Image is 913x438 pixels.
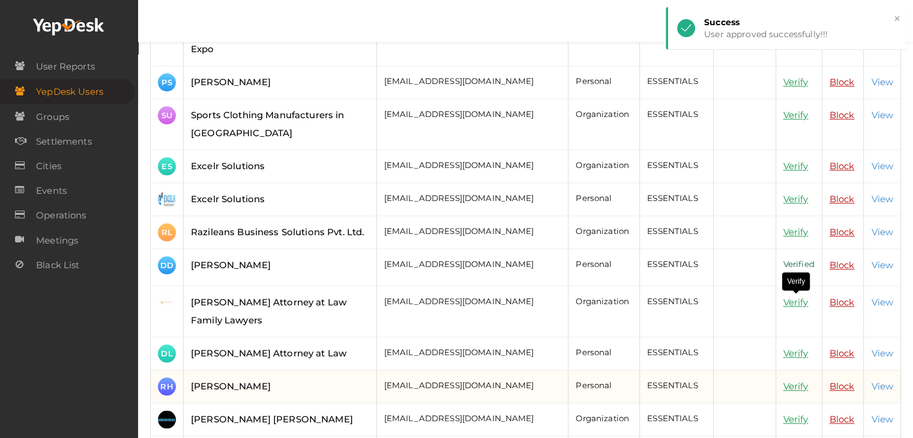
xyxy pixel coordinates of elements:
[783,347,809,359] a: Verify
[640,337,714,370] td: ESSENTIALS
[36,253,79,277] span: Black List
[158,223,176,241] div: RL
[830,109,855,121] a: Block
[640,150,714,183] td: ESSENTIALS
[191,160,265,172] a: Excelr Solutions
[376,370,568,403] td: [EMAIL_ADDRESS][DOMAIN_NAME]
[640,403,714,436] td: ESSENTIALS
[871,226,893,238] a: View
[158,73,176,91] div: PS
[830,76,855,88] a: Block
[640,99,714,150] td: ESSENTIALS
[640,216,714,249] td: ESSENTIALS
[191,296,346,326] a: [PERSON_NAME] Attorney at Law Family Lawyers
[783,226,809,238] a: Verify
[783,296,809,308] a: Verify
[830,413,855,425] a: Block
[191,347,346,359] a: [PERSON_NAME] Attorney at Law
[871,160,893,172] a: View
[568,249,640,286] td: Personal
[191,259,271,271] a: [PERSON_NAME]
[783,109,809,121] a: Verify
[36,105,69,129] span: Groups
[871,76,893,88] a: View
[568,337,640,370] td: Personal
[36,55,95,79] span: User Reports
[640,286,714,337] td: ESSENTIALS
[191,76,271,88] a: [PERSON_NAME]
[568,150,640,183] td: Organization
[568,216,640,249] td: Organization
[376,286,568,337] td: [EMAIL_ADDRESS][DOMAIN_NAME]
[783,193,809,205] a: Verify
[871,380,893,392] a: View
[830,259,855,271] a: Block
[36,130,92,154] span: Settlements
[640,249,714,286] td: ESSENTIALS
[871,109,893,121] a: View
[783,160,809,172] a: Verify
[376,216,568,249] td: [EMAIL_ADDRESS][DOMAIN_NAME]
[36,154,61,178] span: Cities
[871,259,893,271] a: View
[640,370,714,403] td: ESSENTIALS
[36,229,78,253] span: Meetings
[782,272,810,290] div: Verify
[871,296,893,308] a: View
[158,157,176,175] div: ES
[376,183,568,216] td: [EMAIL_ADDRESS][DOMAIN_NAME]
[158,344,176,362] div: DL
[830,193,855,205] a: Block
[783,256,815,272] p: Verified
[376,337,568,370] td: [EMAIL_ADDRESS][DOMAIN_NAME]
[783,76,809,88] a: Verify
[783,380,809,392] a: Verify
[376,99,568,150] td: [EMAIL_ADDRESS][DOMAIN_NAME]
[158,190,176,208] img: VWQZU9NS_small.jpeg
[36,179,67,203] span: Events
[640,183,714,216] td: ESSENTIALS
[191,226,364,238] a: Razileans Business Solutions Pvt. Ltd.
[871,413,893,425] a: View
[36,80,103,104] span: YepDesk Users
[376,403,568,436] td: [EMAIL_ADDRESS][DOMAIN_NAME]
[704,16,897,28] div: Success
[568,403,640,436] td: Organization
[376,150,568,183] td: [EMAIL_ADDRESS][DOMAIN_NAME]
[830,296,855,308] a: Block
[376,66,568,99] td: [EMAIL_ADDRESS][DOMAIN_NAME]
[158,377,176,395] div: RH
[158,293,176,311] img: NPAMUR89_small.jpeg
[191,380,271,392] a: [PERSON_NAME]
[191,413,353,425] a: [PERSON_NAME] [PERSON_NAME]
[830,380,855,392] a: Block
[36,203,86,227] span: Operations
[830,226,855,238] a: Block
[871,193,893,205] a: View
[158,256,176,274] div: DD
[783,413,809,425] a: Verify
[871,347,893,359] a: View
[158,106,176,124] div: SU
[640,66,714,99] td: ESSENTIALS
[568,99,640,150] td: Organization
[893,12,901,26] button: ×
[568,183,640,216] td: Personal
[568,286,640,337] td: Organization
[568,66,640,99] td: Personal
[191,193,265,205] a: Excelr Solutions
[158,410,176,428] img: VML4JQ8L_small.jpeg
[191,109,344,139] a: Sports Clothing Manufacturers in [GEOGRAPHIC_DATA]
[568,370,640,403] td: Personal
[830,160,855,172] a: Block
[376,249,568,286] td: [EMAIL_ADDRESS][DOMAIN_NAME]
[704,28,897,40] div: User approved successfully!!!
[830,347,855,359] a: Block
